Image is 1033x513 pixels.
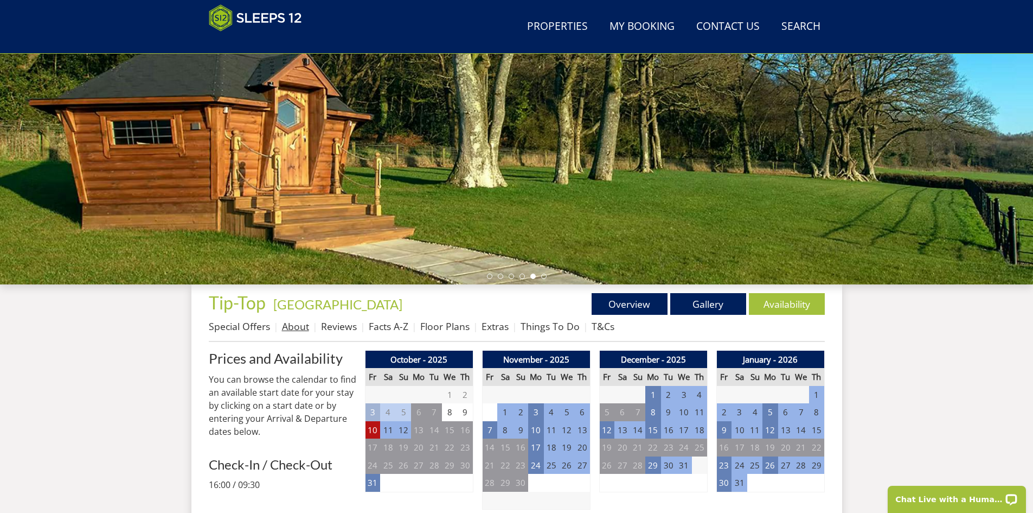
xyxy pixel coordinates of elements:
[411,439,426,457] td: 20
[716,351,824,369] th: January - 2026
[442,439,457,457] td: 22
[273,296,402,312] a: [GEOGRAPHIC_DATA]
[411,368,426,386] th: Mo
[513,457,528,474] td: 23
[396,421,411,439] td: 12
[411,421,426,439] td: 13
[497,439,512,457] td: 15
[458,368,473,386] th: Th
[559,368,574,386] th: We
[599,439,614,457] td: 19
[732,474,747,492] td: 31
[209,4,302,31] img: Sleeps 12
[747,457,762,474] td: 25
[442,457,457,474] td: 29
[458,439,473,457] td: 23
[676,368,691,386] th: We
[396,457,411,474] td: 26
[692,439,707,457] td: 25
[559,457,574,474] td: 26
[427,403,442,421] td: 7
[614,368,630,386] th: Sa
[599,403,614,421] td: 5
[559,403,574,421] td: 5
[645,386,660,404] td: 1
[732,403,747,421] td: 3
[661,386,676,404] td: 2
[411,457,426,474] td: 27
[778,439,793,457] td: 20
[716,457,732,474] td: 23
[575,368,590,386] th: Th
[482,320,509,333] a: Extras
[661,368,676,386] th: Tu
[209,458,356,472] h3: Check-In / Check-Out
[209,320,270,333] a: Special Offers
[411,403,426,421] td: 6
[458,403,473,421] td: 9
[793,368,809,386] th: We
[645,403,660,421] td: 8
[645,439,660,457] td: 22
[380,457,395,474] td: 25
[482,351,590,369] th: November - 2025
[599,351,707,369] th: December - 2025
[793,457,809,474] td: 28
[747,368,762,386] th: Su
[599,368,614,386] th: Fr
[732,421,747,439] td: 10
[380,403,395,421] td: 4
[282,320,309,333] a: About
[396,439,411,457] td: 19
[676,386,691,404] td: 3
[209,351,356,366] a: Prices and Availability
[396,403,411,421] td: 5
[497,474,512,492] td: 29
[630,368,645,386] th: Su
[762,403,778,421] td: 5
[209,478,356,491] p: 16:00 / 09:30
[544,457,559,474] td: 25
[778,457,793,474] td: 27
[369,320,408,333] a: Facts A-Z
[630,421,645,439] td: 14
[513,403,528,421] td: 2
[209,292,269,313] a: Tip-Top
[645,421,660,439] td: 15
[365,368,380,386] th: Fr
[482,439,497,457] td: 14
[442,368,457,386] th: We
[716,474,732,492] td: 30
[380,439,395,457] td: 18
[575,457,590,474] td: 27
[575,403,590,421] td: 6
[513,421,528,439] td: 9
[747,439,762,457] td: 18
[365,403,380,421] td: 3
[732,439,747,457] td: 17
[692,386,707,404] td: 4
[513,439,528,457] td: 16
[661,403,676,421] td: 9
[575,421,590,439] td: 13
[513,474,528,492] td: 30
[692,368,707,386] th: Th
[559,439,574,457] td: 19
[497,368,512,386] th: Sa
[762,421,778,439] td: 12
[544,368,559,386] th: Tu
[716,421,732,439] td: 9
[630,403,645,421] td: 7
[269,296,402,312] span: -
[747,421,762,439] td: 11
[676,439,691,457] td: 24
[513,368,528,386] th: Su
[599,421,614,439] td: 12
[809,368,824,386] th: Th
[482,368,497,386] th: Fr
[442,403,457,421] td: 8
[716,439,732,457] td: 16
[559,421,574,439] td: 12
[614,439,630,457] td: 20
